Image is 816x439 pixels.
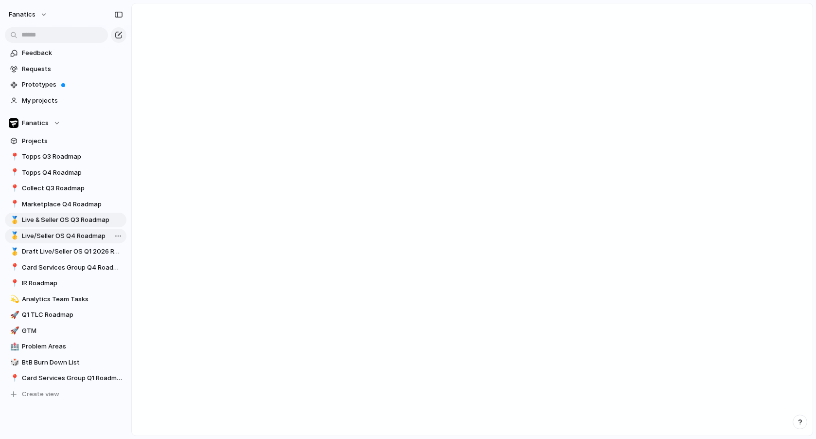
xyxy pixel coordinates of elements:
div: 📍 [10,278,17,289]
button: 💫 [9,294,18,304]
div: 📍 [10,167,17,178]
span: Analytics Team Tasks [22,294,123,304]
a: Requests [5,62,126,76]
div: 🚀 [10,310,17,321]
span: Topps Q4 Roadmap [22,168,123,178]
div: 🏥 [10,341,17,352]
span: Draft Live/Seller OS Q1 2026 Roadmap [22,247,123,256]
span: Fanatics [22,118,49,128]
span: Topps Q3 Roadmap [22,152,123,162]
span: Problem Areas [22,342,123,351]
div: 📍 [10,262,17,273]
span: IR Roadmap [22,278,123,288]
a: 📍IR Roadmap [5,276,126,291]
div: 📍 [10,199,17,210]
a: 📍Collect Q3 Roadmap [5,181,126,196]
span: Card Services Group Q1 Roadmap [22,373,123,383]
a: 🥇Live/Seller OS Q4 Roadmap [5,229,126,243]
span: Live/Seller OS Q4 Roadmap [22,231,123,241]
span: Card Services Group Q4 Roadmap [22,263,123,273]
span: Projects [22,136,123,146]
div: 🥇 [10,230,17,241]
span: fanatics [9,10,35,19]
button: 🚀 [9,326,18,336]
a: 🚀GTM [5,324,126,338]
div: 📍 [10,183,17,194]
a: Prototypes [5,77,126,92]
button: 📍 [9,200,18,209]
span: Live & Seller OS Q3 Roadmap [22,215,123,225]
a: 📍Card Services Group Q4 Roadmap [5,260,126,275]
a: Projects [5,134,126,148]
a: 📍Topps Q4 Roadmap [5,165,126,180]
span: Requests [22,64,123,74]
a: My projects [5,93,126,108]
button: 📍 [9,278,18,288]
a: 🥇Live & Seller OS Q3 Roadmap [5,213,126,227]
div: 📍 [10,373,17,384]
span: Create view [22,389,59,399]
a: 💫Analytics Team Tasks [5,292,126,307]
div: 💫 [10,293,17,305]
button: 🚀 [9,310,18,320]
div: 🥇 [10,215,17,226]
button: fanatics [4,7,53,22]
button: 📍 [9,373,18,383]
button: 🏥 [9,342,18,351]
a: 🏥Problem Areas [5,339,126,354]
div: 🥇 [10,246,17,257]
a: 🥇Draft Live/Seller OS Q1 2026 Roadmap [5,244,126,259]
button: 📍 [9,183,18,193]
a: 🚀Q1 TLC Roadmap [5,308,126,322]
a: 🎲BtB Burn Down List [5,355,126,370]
button: 🥇 [9,215,18,225]
button: 🥇 [9,247,18,256]
div: 📍 [10,151,17,163]
span: GTM [22,326,123,336]
span: Q1 TLC Roadmap [22,310,123,320]
button: 📍 [9,152,18,162]
span: My projects [22,96,123,106]
a: 📍Card Services Group Q1 Roadmap [5,371,126,385]
span: Collect Q3 Roadmap [22,183,123,193]
button: Create view [5,387,126,402]
a: 📍Topps Q3 Roadmap [5,149,126,164]
span: Prototypes [22,80,123,90]
button: 🥇 [9,231,18,241]
button: 🎲 [9,358,18,367]
div: 🎲 [10,357,17,368]
div: 🚀 [10,325,17,336]
span: Feedback [22,48,123,58]
a: 📍Marketplace Q4 Roadmap [5,197,126,212]
span: Marketplace Q4 Roadmap [22,200,123,209]
button: 📍 [9,168,18,178]
button: 📍 [9,263,18,273]
button: Fanatics [5,116,126,130]
span: BtB Burn Down List [22,358,123,367]
a: Feedback [5,46,126,60]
